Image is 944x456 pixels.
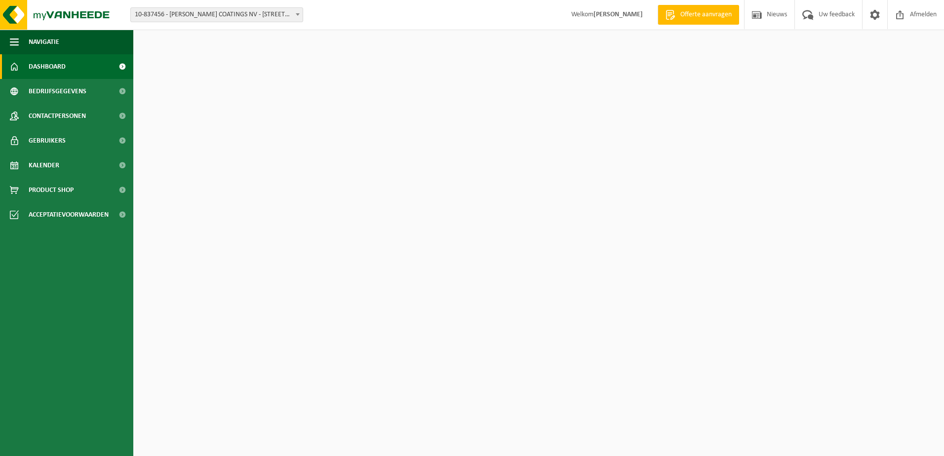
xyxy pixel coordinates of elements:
span: 10-837456 - DEBAL COATINGS NV - 8800 ROESELARE, ONLEDEBEEKSTRAAT 9 [131,8,303,22]
span: Gebruikers [29,128,66,153]
span: Acceptatievoorwaarden [29,202,109,227]
strong: [PERSON_NAME] [593,11,643,18]
span: Dashboard [29,54,66,79]
a: Offerte aanvragen [658,5,739,25]
span: Bedrijfsgegevens [29,79,86,104]
span: Product Shop [29,178,74,202]
span: Contactpersonen [29,104,86,128]
span: Kalender [29,153,59,178]
span: Navigatie [29,30,59,54]
span: 10-837456 - DEBAL COATINGS NV - 8800 ROESELARE, ONLEDEBEEKSTRAAT 9 [130,7,303,22]
span: Offerte aanvragen [678,10,734,20]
